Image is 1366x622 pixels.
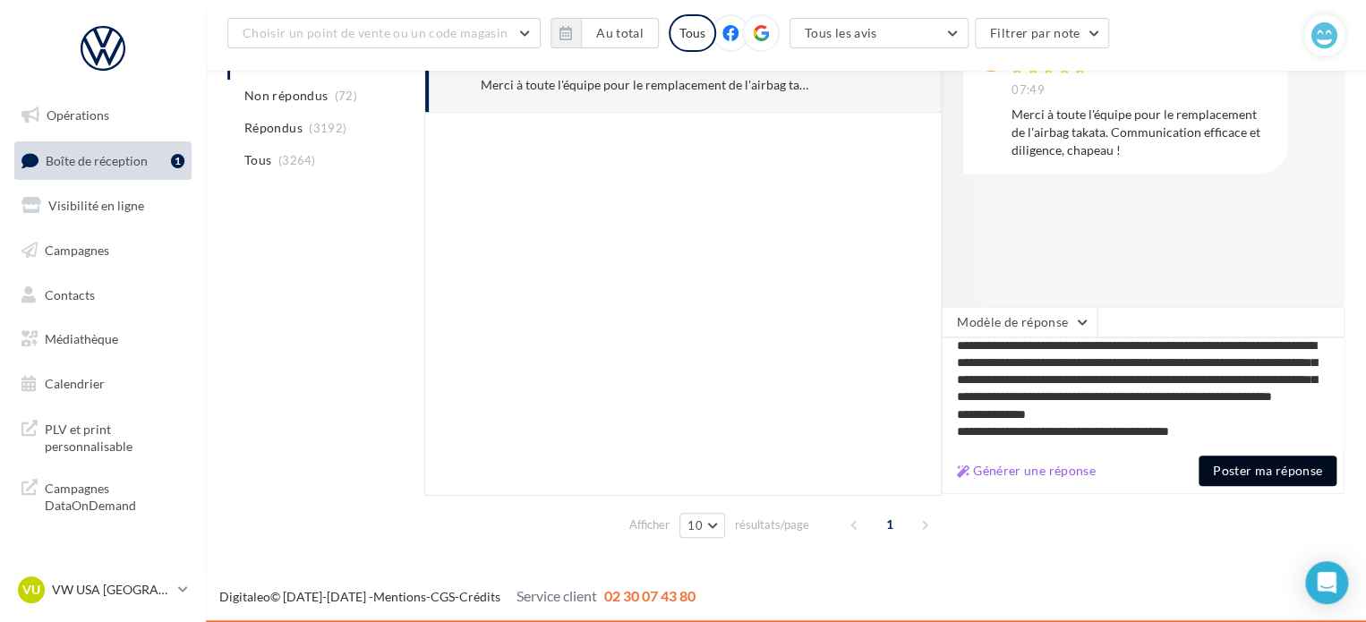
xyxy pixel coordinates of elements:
button: Modèle de réponse [942,307,1097,337]
div: Merci à toute l'équipe pour le remplacement de l'airbag takata. Communication efficace et diligen... [1012,106,1273,159]
a: Mentions [373,589,426,604]
button: Poster ma réponse [1199,456,1336,486]
span: Tous [244,151,271,169]
button: Au total [551,18,659,48]
span: Campagnes [45,243,109,258]
span: (3264) [278,153,316,167]
span: PLV et print personnalisable [45,417,184,456]
a: CGS [431,589,455,604]
span: Tous les avis [805,25,877,40]
div: Merci à toute l'équipe pour le remplacement de l'airbag takata. Communication efficace et diligen... [481,76,809,94]
span: 07:49 [1012,82,1045,98]
span: Service client [517,587,597,604]
span: Répondus [244,119,303,137]
a: Digitaleo [219,589,270,604]
a: PLV et print personnalisable [11,410,195,463]
a: Contacts [11,277,195,314]
span: (3192) [309,121,346,135]
span: Boîte de réception [46,152,148,167]
span: 02 30 07 43 80 [604,587,696,604]
span: © [DATE]-[DATE] - - - [219,589,696,604]
span: VU [22,581,40,599]
span: Non répondus [244,87,328,105]
span: 10 [687,518,703,533]
span: Visibilité en ligne [48,198,144,213]
a: Opérations [11,97,195,134]
button: Générer une réponse [950,460,1103,481]
div: Tous [669,14,716,52]
span: 1 [875,510,904,539]
span: Contacts [45,286,95,302]
span: Médiathèque [45,331,118,346]
div: 1 [171,154,184,168]
span: résultats/page [735,516,809,533]
a: Campagnes [11,232,195,269]
button: Au total [581,18,659,48]
span: Afficher [629,516,670,533]
a: Campagnes DataOnDemand [11,469,195,522]
a: Boîte de réception1 [11,141,195,180]
button: Filtrer par note [975,18,1110,48]
button: 10 [679,513,725,538]
a: Médiathèque [11,320,195,358]
p: VW USA [GEOGRAPHIC_DATA] [52,581,171,599]
a: Crédits [459,589,500,604]
a: Visibilité en ligne [11,187,195,225]
a: Calendrier [11,365,195,403]
button: Tous les avis [790,18,969,48]
span: Opérations [47,107,109,123]
button: Choisir un point de vente ou un code magasin [227,18,541,48]
span: Calendrier [45,376,105,391]
span: Campagnes DataOnDemand [45,476,184,515]
span: (72) [335,89,357,103]
div: Open Intercom Messenger [1305,561,1348,604]
a: VU VW USA [GEOGRAPHIC_DATA] [14,573,192,607]
span: Choisir un point de vente ou un code magasin [243,25,508,40]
